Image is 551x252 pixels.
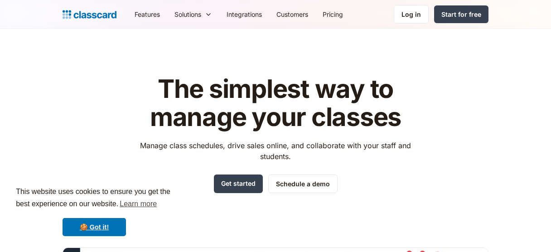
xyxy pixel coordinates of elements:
[132,140,420,162] p: Manage class schedules, drive sales online, and collaborate with your staff and students.
[268,174,338,193] a: Schedule a demo
[401,10,421,19] div: Log in
[214,174,263,193] a: Get started
[174,10,201,19] div: Solutions
[16,186,173,211] span: This website uses cookies to ensure you get the best experience on our website.
[127,4,167,24] a: Features
[167,4,219,24] div: Solutions
[441,10,481,19] div: Start for free
[315,4,350,24] a: Pricing
[434,5,488,23] a: Start for free
[63,218,126,236] a: dismiss cookie message
[269,4,315,24] a: Customers
[118,197,158,211] a: learn more about cookies
[63,8,116,21] a: home
[132,75,420,131] h1: The simplest way to manage your classes
[7,178,181,245] div: cookieconsent
[219,4,269,24] a: Integrations
[394,5,429,24] a: Log in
